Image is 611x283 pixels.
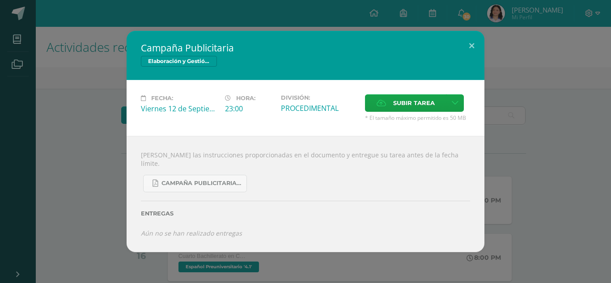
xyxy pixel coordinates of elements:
[236,95,255,101] span: Hora:
[141,56,217,67] span: Elaboración y Gestión de Proyectos
[365,114,470,122] span: * El tamaño máximo permitido es 50 MB
[141,210,470,217] label: Entregas
[281,94,358,101] label: División:
[459,31,484,61] button: Close (Esc)
[225,104,274,114] div: 23:00
[393,95,435,111] span: Subir tarea
[141,229,242,237] i: Aún no se han realizado entregas
[141,42,470,54] h2: Campaña Publicitaria
[161,180,242,187] span: Campaña Publicitaria.pdf
[281,103,358,113] div: PROCEDIMENTAL
[127,136,484,252] div: [PERSON_NAME] las instrucciones proporcionadas en el documento y entregue su tarea antes de la fe...
[141,104,218,114] div: Viernes 12 de Septiembre
[151,95,173,101] span: Fecha:
[143,175,247,192] a: Campaña Publicitaria.pdf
